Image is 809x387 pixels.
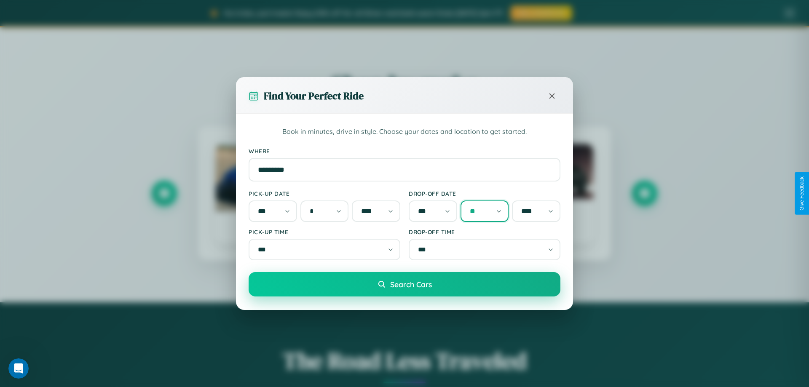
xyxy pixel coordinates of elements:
[409,190,560,197] label: Drop-off Date
[390,280,432,289] span: Search Cars
[249,190,400,197] label: Pick-up Date
[249,126,560,137] p: Book in minutes, drive in style. Choose your dates and location to get started.
[249,272,560,296] button: Search Cars
[249,147,560,155] label: Where
[264,89,364,103] h3: Find Your Perfect Ride
[249,228,400,235] label: Pick-up Time
[409,228,560,235] label: Drop-off Time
